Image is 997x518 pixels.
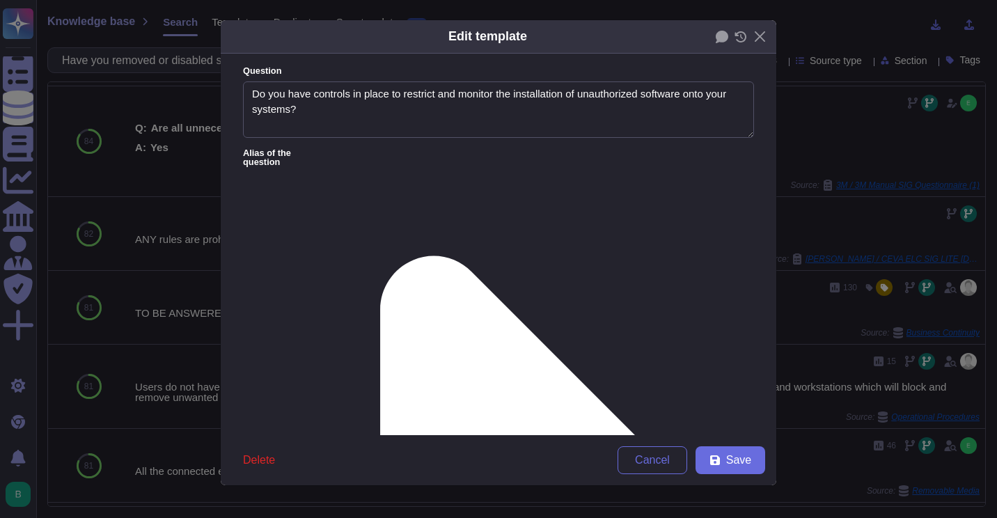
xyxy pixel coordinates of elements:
span: Delete [243,455,275,466]
span: Save [726,455,751,466]
button: Delete [232,446,286,474]
button: Cancel [618,446,687,474]
button: Save [696,446,765,474]
label: Question [243,67,754,76]
div: Edit template [448,27,527,46]
button: Close [749,26,771,47]
textarea: Do you have controls in place to restrict and monitor the installation of unauthorized software o... [243,81,754,139]
span: Cancel [635,455,670,466]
